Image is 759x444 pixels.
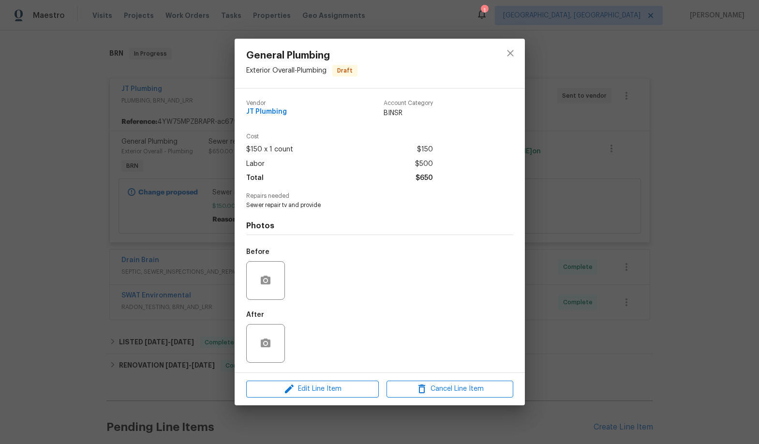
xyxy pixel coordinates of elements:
button: Edit Line Item [246,381,379,398]
button: close [499,42,522,65]
span: $500 [415,157,433,171]
button: Cancel Line Item [387,381,513,398]
span: Edit Line Item [249,383,376,395]
span: Total [246,171,264,185]
div: 1 [481,6,488,15]
span: BINSR [384,108,433,118]
span: Sewer repair tv and provide [246,201,487,209]
span: Labor [246,157,265,171]
span: Cancel Line Item [389,383,510,395]
span: General Plumbing [246,50,357,61]
span: Cost [246,133,433,140]
span: Account Category [384,100,433,106]
span: $150 [417,143,433,157]
span: Exterior Overall - Plumbing [246,67,327,74]
h4: Photos [246,221,513,231]
h5: After [246,311,264,318]
span: Vendor [246,100,287,106]
h5: Before [246,249,269,255]
span: $650 [416,171,433,185]
span: JT Plumbing [246,108,287,116]
span: Repairs needed [246,193,513,199]
span: Draft [333,66,357,75]
span: $150 x 1 count [246,143,293,157]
